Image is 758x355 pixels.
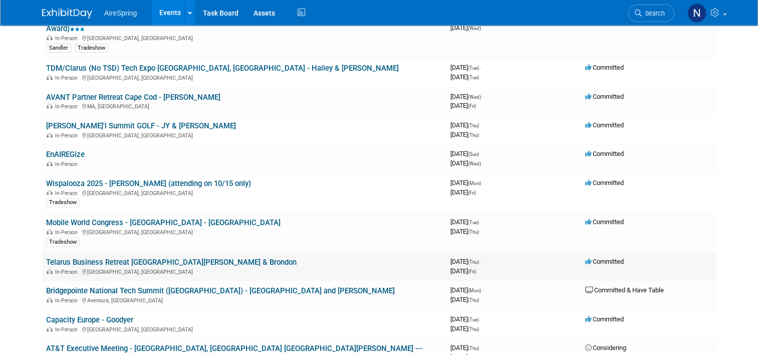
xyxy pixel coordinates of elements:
span: [DATE] [450,228,479,235]
img: In-Person Event [47,297,53,302]
span: [DATE] [450,258,482,265]
span: Committed [585,150,624,157]
span: - [480,344,482,351]
span: Committed & Have Table [585,286,664,294]
span: [DATE] [450,64,482,71]
span: (Fri) [468,103,476,109]
span: [DATE] [450,102,476,109]
span: In-Person [55,75,81,81]
span: (Thu) [468,259,479,265]
span: [DATE] [450,296,479,303]
span: In-Person [55,35,81,42]
span: In-Person [55,229,81,236]
span: [DATE] [450,121,482,129]
div: Tradeshow [75,44,108,53]
span: [DATE] [450,189,476,196]
div: [GEOGRAPHIC_DATA], [GEOGRAPHIC_DATA] [46,325,442,333]
span: (Fri) [468,269,476,274]
span: - [480,315,482,323]
span: (Tue) [468,317,479,322]
div: MA, [GEOGRAPHIC_DATA] [46,102,442,110]
span: [DATE] [450,73,479,81]
span: Committed [585,218,624,226]
span: - [482,93,484,100]
img: Natalie Pyron [687,4,706,23]
a: Search [628,5,674,22]
a: [PERSON_NAME]'l Summit GOLF - JY & [PERSON_NAME] [46,121,236,130]
div: Aventura, [GEOGRAPHIC_DATA] [46,296,442,304]
span: (Thu) [468,132,479,138]
span: Committed [585,315,624,323]
span: [DATE] [450,218,482,226]
a: EnAIREGize [46,150,85,159]
span: Committed [585,64,624,71]
span: - [480,258,482,265]
span: [DATE] [450,93,484,100]
a: Bridgepointe National Tech Summit ([GEOGRAPHIC_DATA]) - [GEOGRAPHIC_DATA] and [PERSON_NAME] [46,286,395,295]
img: In-Person Event [47,132,53,137]
img: In-Person Event [47,161,53,166]
span: (Thu) [468,123,479,128]
span: Committed [585,258,624,265]
span: (Wed) [468,26,481,31]
span: - [480,121,482,129]
img: ExhibitDay [42,9,92,19]
img: In-Person Event [47,326,53,331]
span: Committed [585,93,624,100]
span: Considering [585,344,626,351]
span: In-Person [55,297,81,304]
span: [DATE] [450,150,482,157]
img: In-Person Event [47,190,53,195]
span: [DATE] [450,159,481,167]
div: [GEOGRAPHIC_DATA], [GEOGRAPHIC_DATA] [46,189,442,197]
span: (Tue) [468,220,479,225]
span: [DATE] [450,286,484,294]
span: In-Person [55,161,81,167]
span: - [482,179,484,187]
span: In-Person [55,132,81,139]
span: (Fri) [468,190,476,196]
span: (Tue) [468,65,479,71]
span: (Thu) [468,326,479,332]
span: - [480,150,482,157]
span: (Thu) [468,229,479,235]
span: - [480,218,482,226]
div: [GEOGRAPHIC_DATA], [GEOGRAPHIC_DATA] [46,228,442,236]
div: Tradeshow [46,238,80,247]
span: Committed [585,121,624,129]
span: (Thu) [468,345,479,351]
div: [GEOGRAPHIC_DATA], [GEOGRAPHIC_DATA] [46,73,442,81]
span: Committed [585,179,624,187]
span: In-Person [55,269,81,275]
span: - [480,64,482,71]
span: [DATE] [450,344,482,351]
img: In-Person Event [47,75,53,80]
span: (Mon) [468,181,481,186]
span: [DATE] [450,179,484,187]
div: [GEOGRAPHIC_DATA], [GEOGRAPHIC_DATA] [46,34,442,42]
span: (Wed) [468,161,481,166]
span: (Sun) [468,151,479,157]
img: In-Person Event [47,269,53,274]
span: (Tue) [468,75,479,80]
span: [DATE] [450,267,476,275]
a: Mobile World Congress - [GEOGRAPHIC_DATA] - [GEOGRAPHIC_DATA] [46,218,281,227]
span: [DATE] [450,131,479,138]
span: AireSpring [104,9,137,17]
span: [DATE] [450,24,481,32]
span: In-Person [55,103,81,110]
span: In-Person [55,326,81,333]
span: [DATE] [450,325,479,332]
a: Telarus Business Retreat [GEOGRAPHIC_DATA][PERSON_NAME] & Brondon [46,258,297,267]
a: Capacity Europe - Goodyer [46,315,133,324]
span: (Thu) [468,297,479,303]
div: [GEOGRAPHIC_DATA], [GEOGRAPHIC_DATA] [46,131,442,139]
div: Sandler [46,44,71,53]
img: In-Person Event [47,35,53,40]
div: Tradeshow [46,198,80,207]
span: In-Person [55,190,81,197]
span: (Wed) [468,94,481,100]
span: (Mon) [468,288,481,293]
span: Search [642,10,665,17]
img: In-Person Event [47,229,53,234]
